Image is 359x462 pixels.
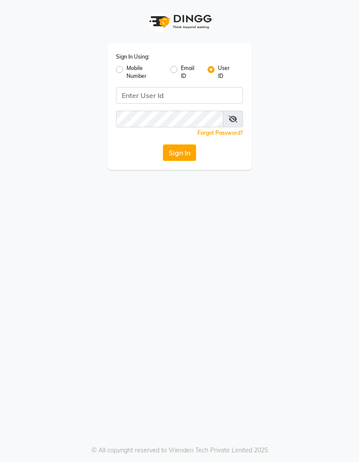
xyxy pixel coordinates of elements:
button: Sign In [163,144,196,161]
label: Mobile Number [127,64,163,80]
input: Username [116,87,243,104]
label: Email ID [181,64,201,80]
img: logo1.svg [144,9,215,35]
label: Sign In Using: [116,53,149,61]
label: User ID [218,64,236,80]
input: Username [116,111,223,127]
a: Forgot Password? [197,129,243,136]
